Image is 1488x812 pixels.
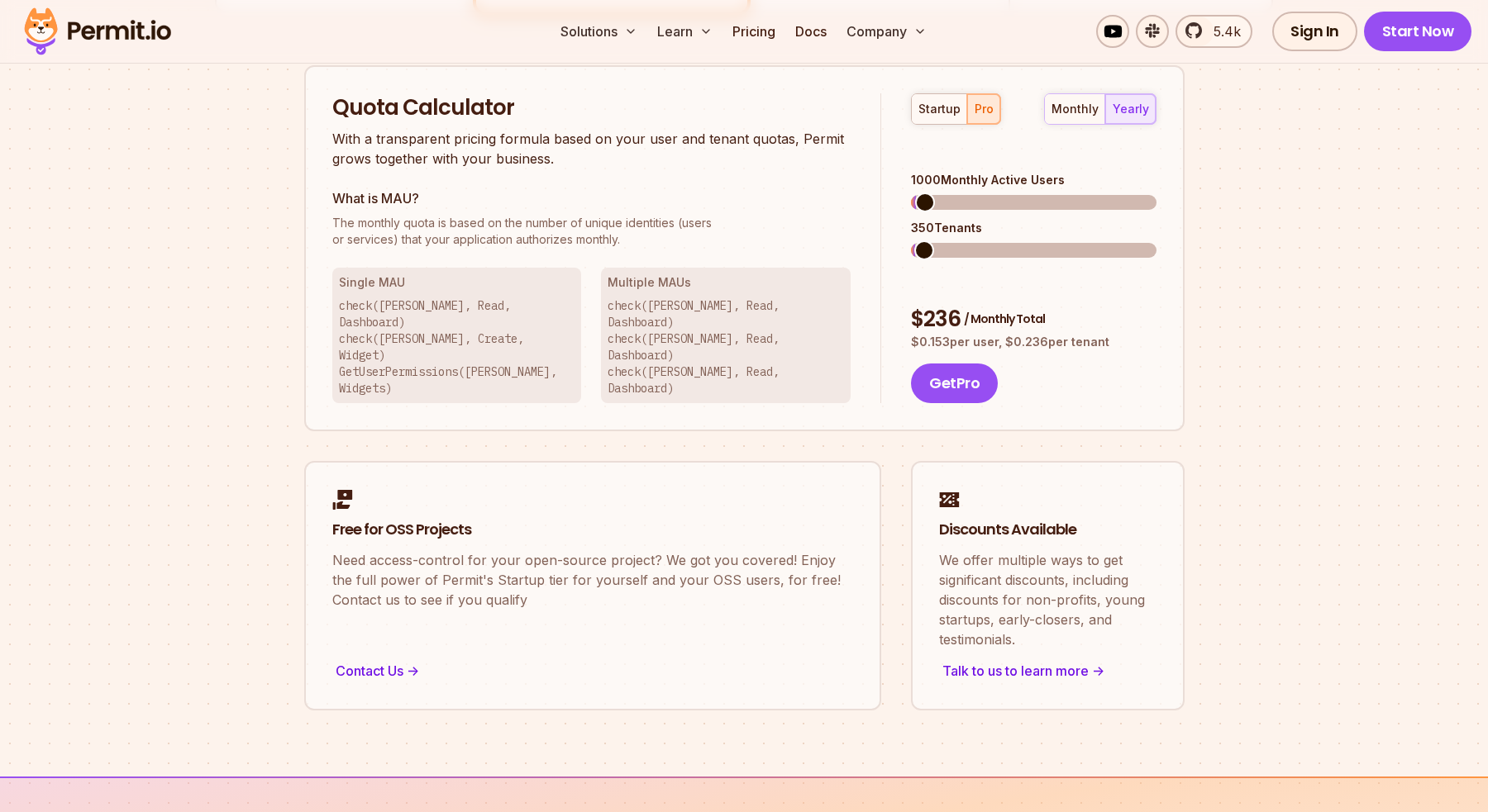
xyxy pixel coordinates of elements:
[332,188,851,208] h3: What is MAU?
[332,215,851,248] p: or services) that your application authorizes monthly.
[964,311,1045,327] span: / Monthly Total
[840,15,933,48] button: Company
[789,15,833,48] a: Docs
[726,15,782,48] a: Pricing
[911,363,998,403] button: GetPro
[608,274,844,291] h3: Multiple MAUs
[1092,661,1104,681] span: ->
[332,215,851,231] span: The monthly quota is based on the number of unique identities (users
[939,550,1157,649] p: We offer multiple ways to get significant discounts, including discounts for non-profits, young s...
[332,129,851,169] p: With a transparent pricing formula based on your user and tenant quotas, Permit grows together wi...
[339,274,575,291] h3: Single MAU
[339,297,575,397] p: check([PERSON_NAME], Read, Dashboard) check([PERSON_NAME], Create, Widget) GetUserPermissions([PE...
[911,305,1156,335] div: $ 236
[911,220,1156,236] div: 350 Tenants
[554,15,644,48] button: Solutions
[17,3,179,59] img: Permit logo
[918,101,961,117] div: startup
[939,659,1157,682] div: Talk to us to learn more
[332,550,853,610] p: Need access-control for your open-source project? We got you covered! Enjoy the full power of Per...
[939,520,1157,540] h2: Discounts Available
[1204,21,1241,41] span: 5.4k
[1052,101,1099,117] div: monthly
[332,93,851,123] h2: Quota Calculator
[911,334,1156,350] p: $ 0.153 per user, $ 0.236 per tenant
[332,659,853,682] div: Contact Us
[1272,12,1357,51] a: Sign In
[651,15,719,48] button: Learn
[911,172,1156,188] div: 1000 Monthly Active Users
[608,297,844,397] p: check([PERSON_NAME], Read, Dashboard) check([PERSON_NAME], Read, Dashboard) check([PERSON_NAME], ...
[304,461,881,710] a: Free for OSS ProjectsNeed access-control for your open-source project? We got you covered! Enjoy ...
[1364,12,1472,51] a: Start Now
[911,461,1185,710] a: Discounts AvailableWe offer multiple ways to get significant discounts, including discounts for n...
[407,661,419,681] span: ->
[332,520,853,540] h2: Free for OSS Projects
[1176,15,1252,48] a: 5.4k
